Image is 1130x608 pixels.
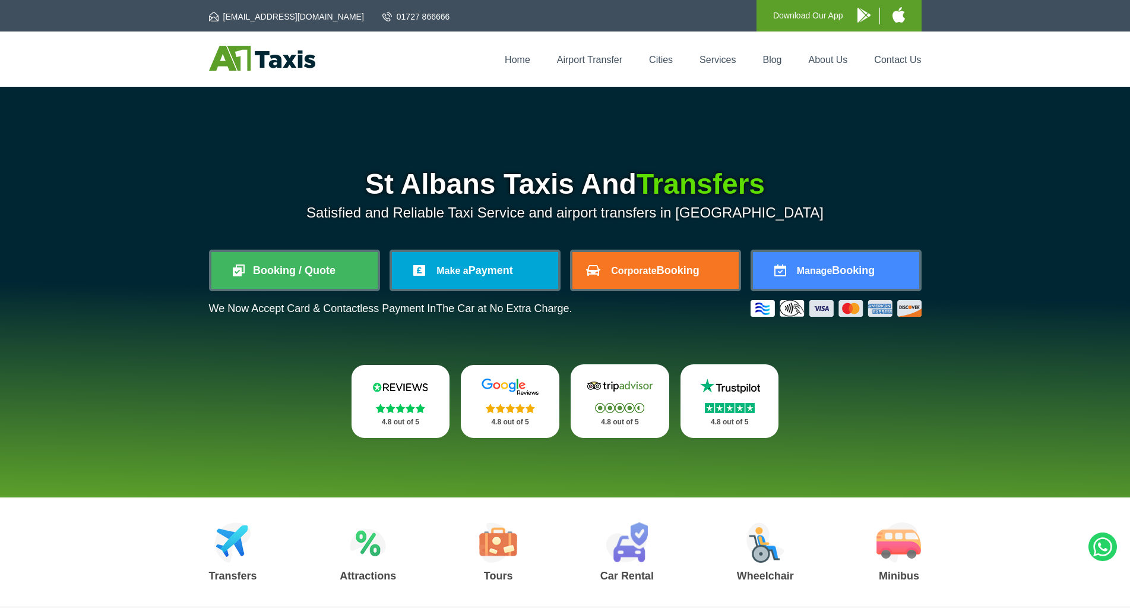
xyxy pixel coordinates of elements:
[340,571,396,581] h3: Attractions
[436,266,468,276] span: Make a
[874,55,921,65] a: Contact Us
[595,403,644,413] img: Stars
[479,571,517,581] h3: Tours
[606,522,648,563] img: Car Rental
[694,415,766,430] p: 4.8 out of 5
[600,571,654,581] h3: Car Rental
[436,303,572,314] span: The Car at No Extra Charge.
[797,266,833,276] span: Manage
[762,55,781,65] a: Blog
[680,364,779,438] a: Trustpilot Stars 4.8 out of 5
[376,404,425,413] img: Stars
[649,55,673,65] a: Cities
[461,365,559,438] a: Google Stars 4.8 out of 5
[215,522,251,563] img: Airport Transfers
[637,168,765,200] span: Transfers
[392,252,558,289] a: Make aPayment
[572,252,739,289] a: CorporateBooking
[751,300,922,317] img: Credit And Debit Cards
[211,252,378,289] a: Booking / Quote
[773,8,843,23] p: Download Our App
[737,571,794,581] h3: Wheelchair
[209,11,364,23] a: [EMAIL_ADDRESS][DOMAIN_NAME]
[611,266,656,276] span: Corporate
[479,522,517,563] img: Tours
[857,8,871,23] img: A1 Taxis Android App
[474,415,546,430] p: 4.8 out of 5
[584,415,656,430] p: 4.8 out of 5
[474,378,546,396] img: Google
[892,7,905,23] img: A1 Taxis iPhone App
[753,252,919,289] a: ManageBooking
[365,415,437,430] p: 4.8 out of 5
[209,170,922,199] h1: St Albans Taxis And
[350,522,386,563] img: Attractions
[365,378,436,396] img: Reviews.io
[876,571,921,581] h3: Minibus
[571,364,669,438] a: Tripadvisor Stars 4.8 out of 5
[505,55,530,65] a: Home
[209,303,572,315] p: We Now Accept Card & Contactless Payment In
[209,46,315,71] img: A1 Taxis St Albans LTD
[209,571,257,581] h3: Transfers
[584,377,656,395] img: Tripadvisor
[352,365,450,438] a: Reviews.io Stars 4.8 out of 5
[382,11,450,23] a: 01727 866666
[809,55,848,65] a: About Us
[705,403,755,413] img: Stars
[876,522,921,563] img: Minibus
[746,522,784,563] img: Wheelchair
[209,204,922,221] p: Satisfied and Reliable Taxi Service and airport transfers in [GEOGRAPHIC_DATA]
[694,377,765,395] img: Trustpilot
[486,404,535,413] img: Stars
[699,55,736,65] a: Services
[557,55,622,65] a: Airport Transfer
